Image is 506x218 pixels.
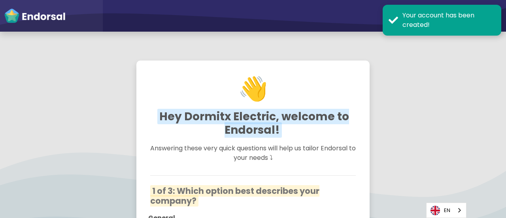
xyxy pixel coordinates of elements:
[150,185,319,207] span: 1 of 3: Which option best describes your company?
[150,48,356,129] h1: 👋
[402,11,495,30] div: Your account has been created!
[426,203,466,218] div: Language
[157,109,349,138] span: Hey Dormitx Electric, welcome to Endorsal!
[4,8,66,24] img: endorsal-logo-white@2x.png
[427,203,466,218] a: EN
[426,203,466,218] aside: Language selected: English
[150,144,356,162] span: Answering these very quick questions will help us tailor Endorsal to your needs ⤵︎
